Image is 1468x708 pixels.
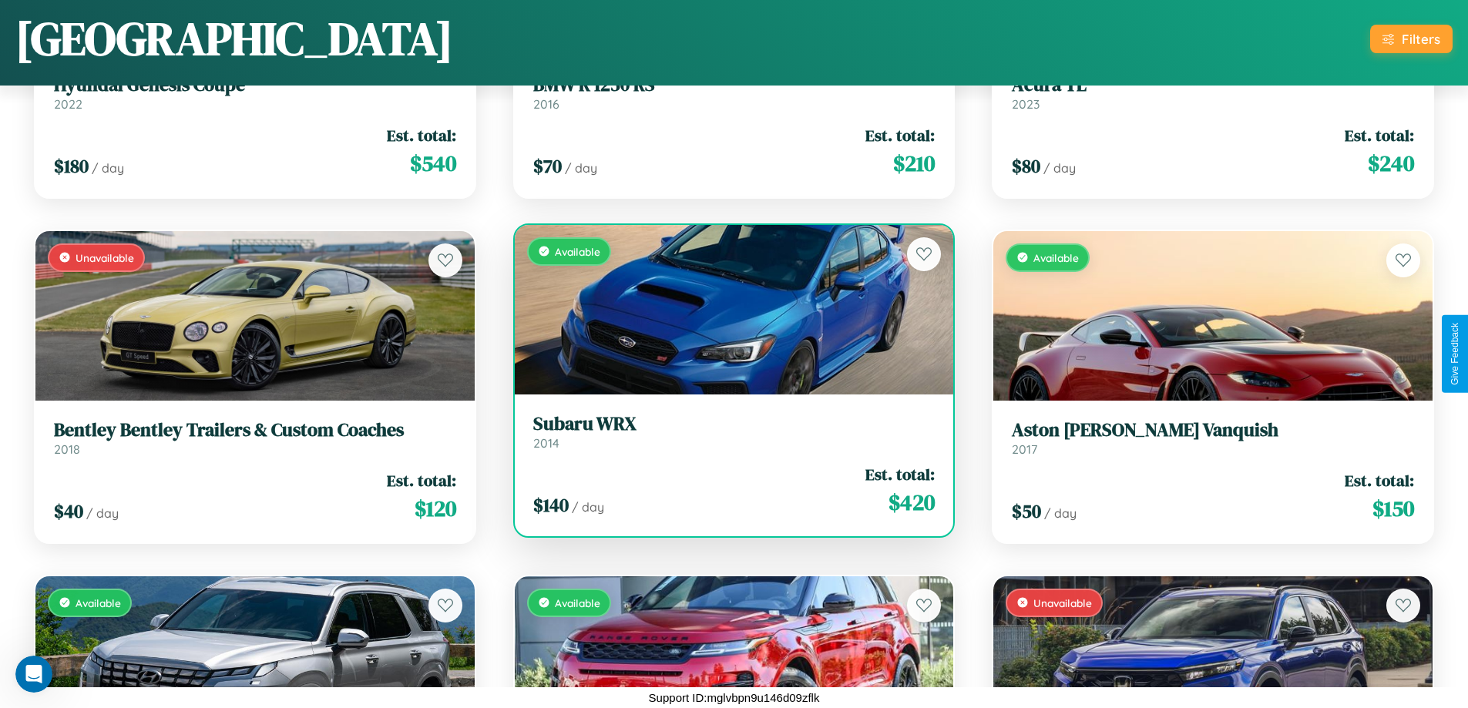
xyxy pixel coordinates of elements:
a: Bentley Bentley Trailers & Custom Coaches2018 [54,419,456,457]
span: / day [565,160,597,176]
a: Acura TL2023 [1012,74,1414,112]
span: 2018 [54,441,80,457]
iframe: Intercom live chat [15,656,52,693]
span: Available [76,596,121,609]
span: 2023 [1012,96,1040,112]
a: Aston [PERSON_NAME] Vanquish2017 [1012,419,1414,457]
span: Unavailable [1033,596,1092,609]
span: Est. total: [387,469,456,492]
span: $ 80 [1012,153,1040,179]
span: / day [86,505,119,521]
span: $ 540 [410,148,456,179]
span: Est. total: [1345,469,1414,492]
a: BMW R 1250 RS2016 [533,74,936,112]
div: Give Feedback [1450,323,1460,385]
span: Available [1033,251,1079,264]
h3: Acura TL [1012,74,1414,96]
span: 2017 [1012,441,1037,457]
h3: BMW R 1250 RS [533,74,936,96]
a: Subaru WRX2014 [533,413,936,451]
span: $ 70 [533,153,562,179]
span: Available [555,245,600,258]
span: $ 150 [1372,493,1414,524]
button: Filters [1370,25,1453,53]
span: / day [1043,160,1076,176]
span: / day [1044,505,1077,521]
span: 2022 [54,96,82,112]
span: 2014 [533,435,559,451]
h1: [GEOGRAPHIC_DATA] [15,7,453,70]
span: Est. total: [865,124,935,146]
span: $ 50 [1012,498,1041,524]
span: Available [555,596,600,609]
span: $ 210 [893,148,935,179]
span: $ 240 [1368,148,1414,179]
span: Unavailable [76,251,134,264]
span: Est. total: [387,124,456,146]
h3: Hyundai Genesis Coupe [54,74,456,96]
a: Hyundai Genesis Coupe2022 [54,74,456,112]
h3: Bentley Bentley Trailers & Custom Coaches [54,419,456,441]
span: Est. total: [865,463,935,485]
span: 2016 [533,96,559,112]
span: $ 140 [533,492,569,518]
span: / day [572,499,604,515]
h3: Aston [PERSON_NAME] Vanquish [1012,419,1414,441]
span: $ 420 [889,487,935,518]
div: Filters [1402,31,1440,47]
span: $ 120 [415,493,456,524]
span: Est. total: [1345,124,1414,146]
span: $ 180 [54,153,89,179]
h3: Subaru WRX [533,413,936,435]
p: Support ID: mglvbpn9u146d09zflk [649,687,820,708]
span: $ 40 [54,498,83,524]
span: / day [92,160,124,176]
